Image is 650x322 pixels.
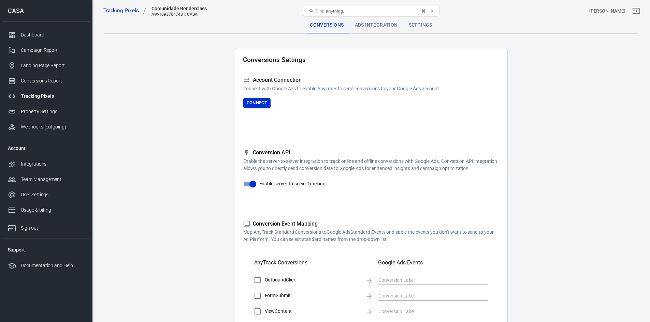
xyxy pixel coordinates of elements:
p: Connect with Google Ads to enable AnyTrack to send conversions to your Google Ads account. [243,85,499,92]
span: Enable server-to-server tracking [259,180,326,187]
div: Integrations [21,160,84,168]
span: OutboundClick [265,276,360,283]
a: Webhooks (outgoing) [2,119,90,135]
a: Usage & billing [2,202,90,218]
div: Property Settings [21,108,84,115]
p: Map AnyTrack Standard Conversions to Google Ads Standard Events or disable the events you don't w... [243,229,499,243]
li: Support [2,242,90,258]
input: Conversion Label [378,276,478,284]
input: Conversion Label [378,291,478,300]
a: Campaign Report [2,43,90,58]
div: Campaign Report [21,47,84,54]
div: User Settings [21,191,84,198]
input: Conversion Label [378,307,478,316]
div: Dashboard [21,31,84,39]
button: Connect [243,98,271,108]
h5: Google Ads Events [378,259,488,266]
div: Usage & billing [21,206,84,214]
a: Dashboard [2,27,90,43]
a: Landing Page Report [2,58,90,73]
a: Integrations [2,156,90,172]
h5: Account Connection [243,77,499,84]
h5: AnyTrack Conversions [254,259,307,266]
li: Account [2,140,90,156]
a: User Settings [2,187,90,202]
div: Documentation and Help [21,262,84,269]
h5: Conversion API [243,149,499,156]
div: Landing Page Report [21,62,84,69]
span: ViewContent [265,308,360,315]
a: Property Settings [2,104,90,119]
div: Team Management [21,176,84,183]
button: Find anything...⌘ + K [303,5,439,17]
a: Tracking Pixels [103,7,146,14]
div: Settings [403,17,438,33]
div: Conversions Report [21,77,84,85]
a: Sign out [2,218,90,236]
h5: Conversion Event Mapping [243,220,499,228]
div: Webhooks (outgoing) [21,123,84,131]
div: CASA [2,8,90,14]
span: Find anything... [316,9,347,14]
div: AW-10937047481, CASA [151,12,207,17]
div: Sign out [21,225,84,232]
a: Tracking Pixels [2,89,90,104]
span: FormSubmit [265,292,360,299]
div: Account id: xbAhXv6s [589,7,625,15]
div: Tracking Pixels [21,93,84,100]
div: Comunidade Renderclass [151,5,207,12]
div: Ads Integration [349,17,403,33]
p: Enable the server-to-server integration to track online and offline conversions with Google Ads. ... [243,158,499,172]
div: Conversions [304,17,349,33]
a: Conversions Report [2,73,90,89]
h2: Conversions Settings [243,56,306,63]
div: ⌘ + K [421,9,434,14]
a: Sign out [628,3,645,19]
a: Team Management [2,172,90,187]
